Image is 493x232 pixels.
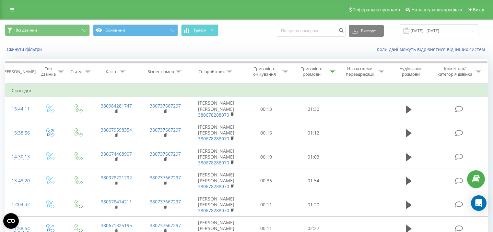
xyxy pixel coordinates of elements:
[101,151,132,157] a: 380674468907
[290,145,337,169] td: 01:03
[190,121,243,145] td: [PERSON_NAME] [PERSON_NAME]
[411,7,462,12] span: Налаштування профілю
[190,97,243,121] td: [PERSON_NAME] [PERSON_NAME]
[473,7,484,12] span: Вихід
[392,66,430,77] div: Аудіозапис розмови
[198,183,229,189] a: 380678288070
[41,66,56,77] div: Тип дзвінка
[150,127,181,133] a: 380737667297
[101,174,132,181] a: 380978221292
[12,198,29,211] div: 12:04:32
[12,150,29,163] div: 14:30:13
[101,199,132,205] a: 380678474211
[353,7,400,12] span: Реферальна програма
[436,66,474,77] div: Коментар/категорія дзвінка
[16,28,37,33] span: Всі дзвінки
[198,207,229,213] a: 380678288070
[243,193,290,217] td: 00:11
[147,69,174,74] div: Бізнес номер
[349,25,384,37] button: Експорт
[290,193,337,217] td: 01:20
[150,103,181,109] a: 380737667297
[12,174,29,187] div: 13:43:20
[290,169,337,193] td: 01:54
[198,135,229,142] a: 380678288070
[198,112,229,118] a: 380678288070
[3,213,19,229] button: Open CMP widget
[5,24,90,36] button: Всі дзвінки
[190,145,243,169] td: [PERSON_NAME] [PERSON_NAME]
[150,174,181,181] a: 380737667297
[277,25,346,37] input: Пошук за номером
[5,46,45,52] button: Скинути фільтри
[194,28,206,32] span: Графік
[150,151,181,157] a: 380737667297
[243,145,290,169] td: 00:19
[471,195,487,211] div: Open Intercom Messenger
[249,66,281,77] div: Тривалість очікування
[377,46,488,52] a: Коли дані можуть відрізнятися вiд інших систем
[243,121,290,145] td: 00:16
[70,69,83,74] div: Статус
[190,193,243,217] td: [PERSON_NAME] [PERSON_NAME]
[101,222,132,228] a: 380671325195
[101,103,132,109] a: 380984281747
[243,169,290,193] td: 00:36
[106,69,118,74] div: Клієнт
[150,199,181,205] a: 380737667297
[3,69,36,74] div: [PERSON_NAME]
[198,160,229,166] a: 380678288070
[198,69,225,74] div: Співробітник
[243,97,290,121] td: 00:13
[93,24,178,36] button: Основний
[296,66,328,77] div: Тривалість розмови
[5,84,488,97] td: Сьогодні
[12,103,29,115] div: 15:44:11
[290,97,337,121] td: 01:30
[190,169,243,193] td: [PERSON_NAME] [PERSON_NAME]
[12,127,29,139] div: 15:38:56
[101,127,132,133] a: 380679598354
[290,121,337,145] td: 01:12
[181,24,218,36] button: Графік
[150,222,181,228] a: 380737667297
[343,66,377,77] div: Назва схеми переадресації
